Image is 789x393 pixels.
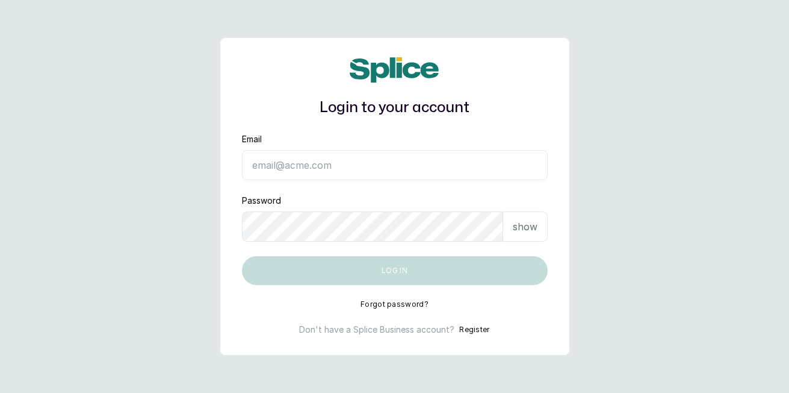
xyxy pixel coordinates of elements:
[242,195,281,207] label: Password
[242,256,548,285] button: Log in
[242,133,262,145] label: Email
[459,324,489,336] button: Register
[242,97,548,119] h1: Login to your account
[513,219,537,234] p: show
[299,324,454,336] p: Don't have a Splice Business account?
[360,300,429,309] button: Forgot password?
[242,150,548,180] input: email@acme.com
